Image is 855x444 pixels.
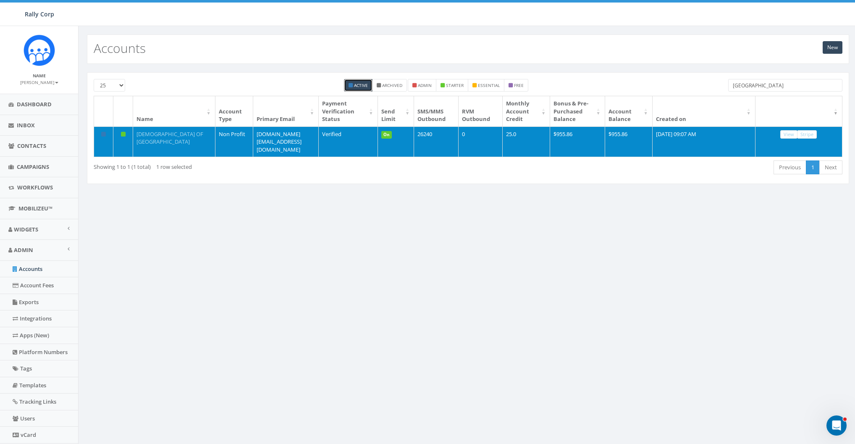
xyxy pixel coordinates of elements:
[550,96,605,126] th: Bonus &amp; Pre-Purchased Balance: activate to sort column ascending
[25,10,54,18] span: Rally Corp
[826,415,847,436] iframe: Intercom live chat
[605,126,653,157] td: $955.86
[653,96,755,126] th: Created on: activate to sort column ascending
[94,160,398,171] div: Showing 1 to 1 (1 total)
[446,82,464,88] small: starter
[253,126,319,157] td: [DOMAIN_NAME][EMAIL_ADDRESS][DOMAIN_NAME]
[503,96,550,126] th: Monthly Account Credit: activate to sort column ascending
[780,130,797,139] a: View
[605,96,653,126] th: Account Balance: activate to sort column ascending
[653,126,755,157] td: [DATE] 09:07 AM
[819,160,842,174] a: Next
[14,226,38,233] span: Widgets
[823,41,842,54] a: New
[17,100,52,108] span: Dashboard
[728,79,842,92] input: Type to search
[14,246,33,254] span: Admin
[797,130,817,139] a: Stripe
[18,205,52,212] span: MobilizeU™
[459,126,503,157] td: 0
[319,96,378,126] th: Payment Verification Status : activate to sort column ascending
[20,79,58,85] small: [PERSON_NAME]
[514,82,524,88] small: free
[459,96,503,126] th: RVM Outbound
[418,82,432,88] small: admin
[806,160,820,174] a: 1
[381,131,392,139] span: On
[550,126,605,157] td: $955.86
[24,34,55,66] img: Icon_1.png
[33,73,46,79] small: Name
[215,96,253,126] th: Account Type
[478,82,500,88] small: essential
[253,96,319,126] th: Primary Email : activate to sort column ascending
[20,78,58,86] a: [PERSON_NAME]
[382,82,402,88] small: Archived
[94,41,146,55] h2: Accounts
[354,82,368,88] small: Active
[17,184,53,191] span: Workflows
[774,160,806,174] a: Previous
[133,96,215,126] th: Name: activate to sort column ascending
[414,126,458,157] td: 26240
[136,130,203,146] a: [DEMOGRAPHIC_DATA] OF [GEOGRAPHIC_DATA]
[17,163,49,171] span: Campaigns
[319,126,378,157] td: Verified
[503,126,550,157] td: 25.0
[414,96,458,126] th: SMS/MMS Outbound
[215,126,253,157] td: Non Profit
[156,163,192,171] span: 1 row selected
[17,121,35,129] span: Inbox
[378,96,414,126] th: Send Limit: activate to sort column ascending
[17,142,46,150] span: Contacts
